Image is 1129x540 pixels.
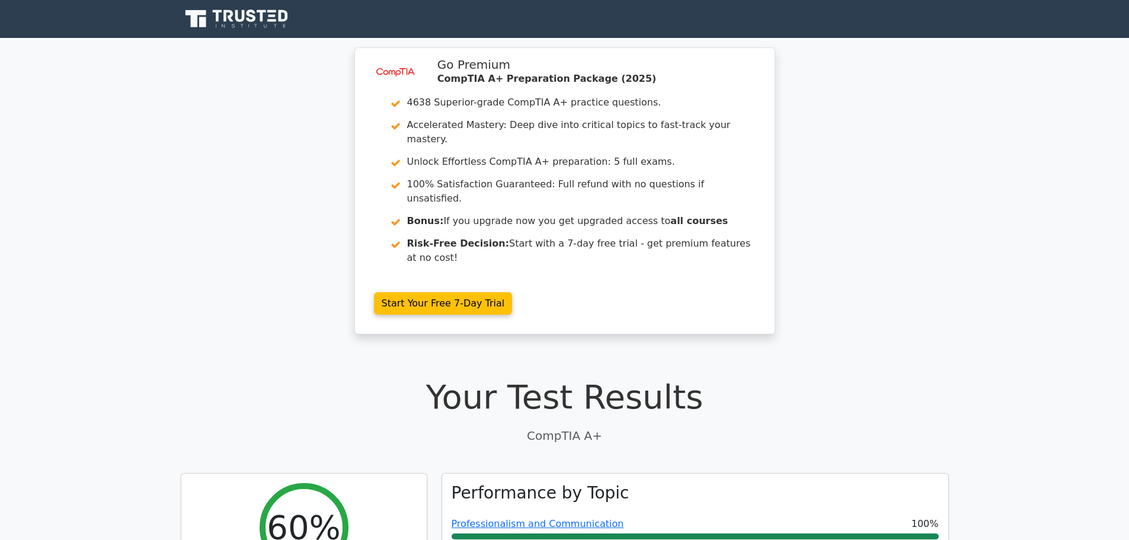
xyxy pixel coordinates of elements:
[374,292,513,315] a: Start Your Free 7-Day Trial
[181,377,949,417] h1: Your Test Results
[452,483,629,503] h3: Performance by Topic
[452,518,624,529] a: Professionalism and Communication
[181,427,949,445] p: CompTIA A+
[911,517,939,531] span: 100%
